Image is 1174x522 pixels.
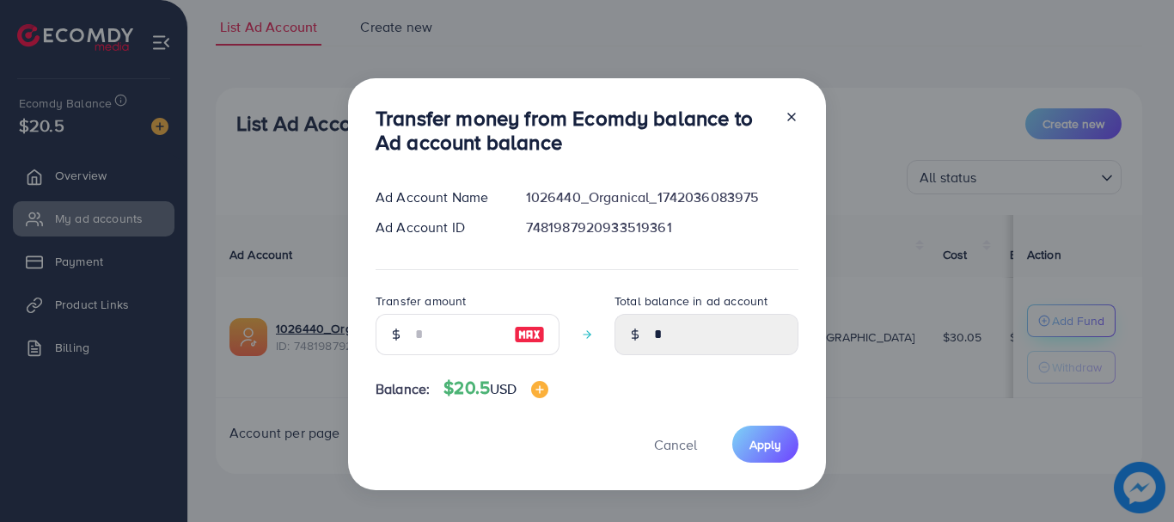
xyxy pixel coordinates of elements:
button: Cancel [633,426,718,463]
img: image [514,324,545,345]
span: USD [490,379,517,398]
span: Cancel [654,435,697,454]
span: Apply [749,436,781,453]
button: Apply [732,426,798,463]
img: image [531,381,548,398]
h3: Transfer money from Ecomdy balance to Ad account balance [376,106,771,156]
div: 1026440_Organical_1742036083975 [512,187,812,207]
label: Total balance in ad account [615,292,767,310]
span: Balance: [376,379,430,399]
div: Ad Account Name [362,187,512,207]
label: Transfer amount [376,292,466,310]
div: 7481987920933519361 [512,218,812,237]
h4: $20.5 [443,378,547,399]
div: Ad Account ID [362,218,512,237]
